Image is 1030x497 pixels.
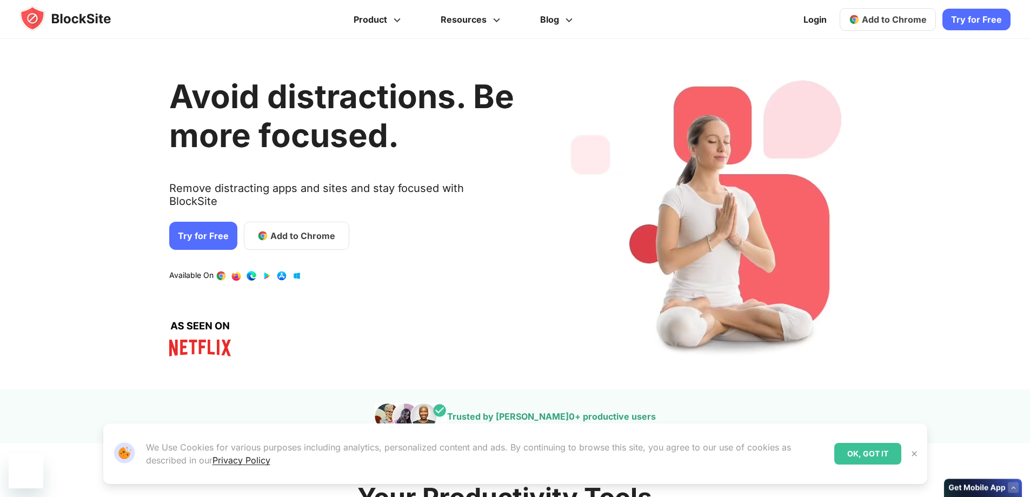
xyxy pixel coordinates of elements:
button: Close [907,447,921,461]
img: Close [910,449,919,458]
img: pepole images [374,403,447,430]
span: Add to Chrome [862,14,927,25]
a: Privacy Policy [212,455,270,466]
a: Add to Chrome [244,222,349,250]
a: Add to Chrome [840,8,936,31]
iframe: Button to launch messaging window [9,454,43,488]
div: OK, GOT IT [834,443,901,465]
text: Remove distracting apps and sites and stay focused with BlockSite [169,182,514,216]
a: Try for Free [169,222,237,250]
img: blocksite-icon.5d769676.svg [19,5,132,31]
a: Try for Free [942,9,1011,30]
span: Add to Chrome [270,229,335,242]
p: We Use Cookies for various purposes including analytics, personalized content and ads. By continu... [146,441,826,467]
a: Login [797,6,833,32]
h1: Avoid distractions. Be more focused. [169,77,514,155]
img: chrome-icon.svg [849,14,860,25]
text: Available On [169,270,214,281]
